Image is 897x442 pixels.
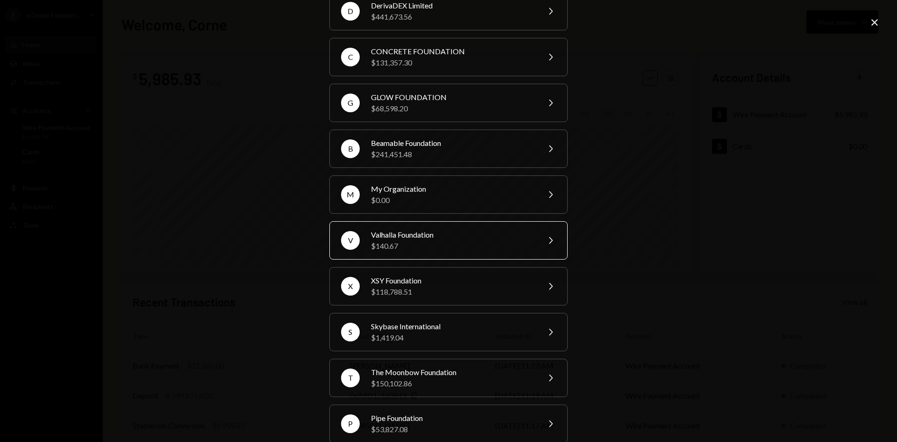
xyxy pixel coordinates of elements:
[341,323,360,341] div: S
[329,130,568,168] button: BBeamable Foundation$241,451.48
[329,175,568,214] button: MMy Organization$0.00
[371,229,534,240] div: Valhalla Foundation
[329,38,568,76] button: CCONCRETE FOUNDATION$131,357.30
[371,46,534,57] div: CONCRETE FOUNDATION
[341,139,360,158] div: B
[371,92,534,103] div: GLOW FOUNDATION
[371,57,534,68] div: $131,357.30
[329,359,568,397] button: TThe Moonbow Foundation$150,102.86
[371,424,534,435] div: $53,827.08
[371,183,534,195] div: My Organization
[371,332,534,343] div: $1,419.04
[341,2,360,21] div: D
[371,149,534,160] div: $241,451.48
[371,321,534,332] div: Skybase International
[371,138,534,149] div: Beamable Foundation
[341,369,360,387] div: T
[341,94,360,112] div: G
[341,185,360,204] div: M
[371,275,534,286] div: XSY Foundation
[341,231,360,250] div: V
[371,286,534,297] div: $118,788.51
[371,378,534,389] div: $150,102.86
[371,240,534,252] div: $140.67
[329,267,568,305] button: XXSY Foundation$118,788.51
[371,413,534,424] div: Pipe Foundation
[329,84,568,122] button: GGLOW FOUNDATION$68,598.20
[371,195,534,206] div: $0.00
[371,367,534,378] div: The Moonbow Foundation
[371,11,534,22] div: $441,673.56
[329,221,568,260] button: VValhalla Foundation$140.67
[341,277,360,296] div: X
[329,313,568,351] button: SSkybase International$1,419.04
[371,103,534,114] div: $68,598.20
[341,48,360,66] div: C
[341,414,360,433] div: P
